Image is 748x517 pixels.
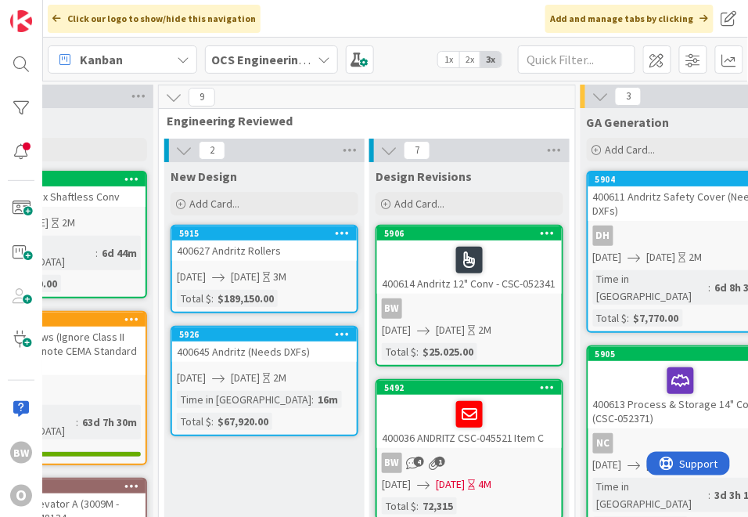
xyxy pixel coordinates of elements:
[314,391,342,408] div: 16m
[459,52,480,67] span: 2x
[273,269,286,285] div: 3M
[628,309,630,327] span: :
[377,381,562,448] div: 5492400036 ANDRITZ CSC-045521 Item C
[171,225,358,313] a: 5915400627 Andritz Rollers[DATE][DATE]3MTotal $:$189,150.00
[436,322,465,338] span: [DATE]
[593,309,628,327] div: Total $
[172,240,357,261] div: 400627 Andritz Rollers
[179,329,357,340] div: 5926
[382,298,402,319] div: BW
[172,226,357,261] div: 5915400627 Andritz Rollers
[435,457,445,467] span: 1
[10,485,32,507] div: O
[273,370,286,386] div: 2M
[394,197,444,211] span: Add Card...
[416,497,419,515] span: :
[311,391,314,408] span: :
[382,322,411,338] span: [DATE]
[62,215,75,231] div: 2M
[10,442,32,464] div: BW
[404,141,430,160] span: 7
[593,249,622,266] span: [DATE]
[377,226,562,240] div: 5906
[211,290,214,307] span: :
[593,457,622,473] span: [DATE]
[212,52,379,67] b: OCS Engineering Department
[167,113,556,128] span: Engineering Reviewed
[382,343,416,360] div: Total $
[593,433,613,454] div: NC
[95,244,98,262] span: :
[545,5,714,33] div: Add and manage tabs by clicking
[211,413,214,430] span: :
[606,143,656,157] span: Add Card...
[377,381,562,395] div: 5492
[382,497,416,515] div: Total $
[231,370,260,386] span: [DATE]
[593,226,613,246] div: DH
[76,414,78,431] span: :
[171,326,358,436] a: 5926400645 Andritz (Needs DXFs)[DATE][DATE]2MTime in [GEOGRAPHIC_DATA]:16mTotal $:$67,920.00
[647,457,676,473] span: [DATE]
[48,5,261,33] div: Click our logo to show/hide this navigation
[382,476,411,493] span: [DATE]
[377,298,562,319] div: BW
[171,168,237,184] span: New Design
[78,414,141,431] div: 63d 7h 30m
[179,228,357,239] div: 5915
[33,2,71,21] span: Support
[376,225,563,367] a: 5906400614 Andritz 12" Conv - CSC-052341BW[DATE][DATE]2MTotal $:$25.025.00
[478,322,491,338] div: 2M
[377,395,562,448] div: 400036 ANDRITZ CSC-045521 Item C
[478,476,491,493] div: 4M
[189,197,239,211] span: Add Card...
[593,478,709,512] div: Time in [GEOGRAPHIC_DATA]
[709,486,711,504] span: :
[177,370,206,386] span: [DATE]
[382,453,402,473] div: BW
[377,453,562,473] div: BW
[518,45,635,74] input: Quick Filter...
[80,50,123,69] span: Kanban
[436,476,465,493] span: [DATE]
[189,88,215,107] span: 9
[98,244,141,262] div: 6d 44m
[10,10,32,32] img: Visit kanbanzone.com
[177,391,311,408] div: Time in [GEOGRAPHIC_DATA]
[172,342,357,362] div: 400645 Andritz (Needs DXFs)
[376,168,472,184] span: Design Revisions
[172,327,357,342] div: 5926
[214,290,278,307] div: $189,150.00
[377,226,562,294] div: 5906400614 Andritz 12" Conv - CSC-052341
[384,382,562,393] div: 5492
[587,114,670,130] span: GA Generation
[177,290,211,307] div: Total $
[231,269,260,285] span: [DATE]
[199,141,225,160] span: 2
[177,413,211,430] div: Total $
[416,343,419,360] span: :
[172,226,357,240] div: 5915
[214,413,272,430] div: $67,920.00
[647,249,676,266] span: [DATE]
[419,497,457,515] div: 72,315
[480,52,502,67] span: 3x
[419,343,477,360] div: $25.025.00
[438,52,459,67] span: 1x
[630,309,683,327] div: $7,770.00
[414,457,424,467] span: 4
[172,327,357,362] div: 5926400645 Andritz (Needs DXFs)
[689,249,703,266] div: 2M
[384,228,562,239] div: 5906
[615,87,642,106] span: 3
[709,279,711,296] span: :
[593,270,709,305] div: Time in [GEOGRAPHIC_DATA]
[177,269,206,285] span: [DATE]
[377,240,562,294] div: 400614 Andritz 12" Conv - CSC-052341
